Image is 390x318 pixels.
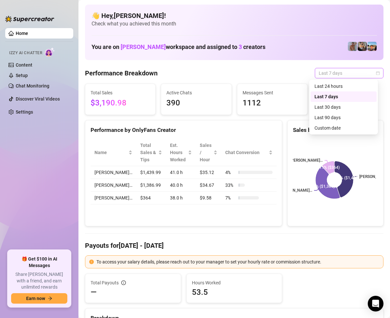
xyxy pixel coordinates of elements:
span: Earn now [26,296,45,301]
a: Chat Monitoring [16,83,49,88]
span: 33 % [225,182,236,189]
span: Total Sales [91,89,150,96]
td: $34.67 [196,179,221,192]
div: Est. Hours Worked [170,142,187,163]
span: Total Sales & Tips [140,142,157,163]
span: Last 7 days [319,68,380,78]
text: [PERSON_NAME]… [290,158,323,163]
div: Last 7 days [314,93,373,100]
img: Joey [348,42,357,51]
img: logo-BBDzfeDw.svg [5,16,54,22]
span: calendar [376,71,380,75]
td: $35.12 [196,166,221,179]
img: AI Chatter [45,47,55,57]
span: Check what you achieved this month [92,20,377,27]
span: Hours Worked [192,279,277,286]
div: Last 7 days [311,91,377,102]
td: [PERSON_NAME]… [91,192,136,204]
span: Chat Conversion [225,149,267,156]
h1: You are on workspace and assigned to creators [92,43,265,51]
div: Last 90 days [311,112,377,123]
th: Total Sales & Tips [136,139,166,166]
div: Sales by OnlyFans Creator [293,126,378,135]
span: 3 [239,43,242,50]
button: Earn nowarrow-right [11,293,67,304]
div: Custom date [311,123,377,133]
span: Active Chats [166,89,226,96]
td: [PERSON_NAME]… [91,179,136,192]
span: Total Payouts [91,279,119,286]
td: 38.0 h [166,192,196,204]
div: Last 24 hours [311,81,377,91]
span: — [91,287,97,297]
td: [PERSON_NAME]… [91,166,136,179]
span: Name [94,149,127,156]
img: George [358,42,367,51]
th: Sales / Hour [196,139,221,166]
td: $364 [136,192,166,204]
span: $3,190.98 [91,97,150,109]
span: [PERSON_NAME] [121,43,166,50]
div: Open Intercom Messenger [368,296,383,311]
div: Last 90 days [314,114,373,121]
a: Settings [16,109,33,115]
div: Last 30 days [311,102,377,112]
a: Content [16,62,32,68]
h4: Performance Breakdown [85,69,158,78]
th: Chat Conversion [221,139,277,166]
span: Share [PERSON_NAME] with a friend, and earn unlimited rewards [11,271,67,291]
span: 7 % [225,194,236,201]
a: Discover Viral Videos [16,96,60,102]
td: $1,386.99 [136,179,166,192]
span: 1112 [243,97,302,109]
span: 390 [166,97,226,109]
h4: Payouts for [DATE] - [DATE] [85,241,383,250]
span: Messages Sent [243,89,302,96]
img: Zach [367,42,377,51]
span: exclamation-circle [89,260,94,264]
div: Last 30 days [314,103,373,111]
div: Last 24 hours [314,83,373,90]
text: [PERSON_NAME]… [280,188,312,193]
h4: 👋 Hey, [PERSON_NAME] ! [92,11,377,20]
div: To access your salary details, please reach out to your manager to set your hourly rate or commis... [96,258,379,265]
td: 40.0 h [166,179,196,192]
td: $1,439.99 [136,166,166,179]
span: 4 % [225,169,236,176]
th: Name [91,139,136,166]
a: Home [16,31,28,36]
span: 🎁 Get $100 in AI Messages [11,256,67,269]
span: arrow-right [48,296,52,301]
td: $9.58 [196,192,221,204]
a: Setup [16,73,28,78]
span: Sales / Hour [200,142,212,163]
span: 53.5 [192,287,277,297]
div: Custom date [314,124,373,132]
div: Performance by OnlyFans Creator [91,126,277,135]
span: info-circle [121,280,126,285]
td: 41.0 h [166,166,196,179]
span: Izzy AI Chatter [9,50,42,56]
